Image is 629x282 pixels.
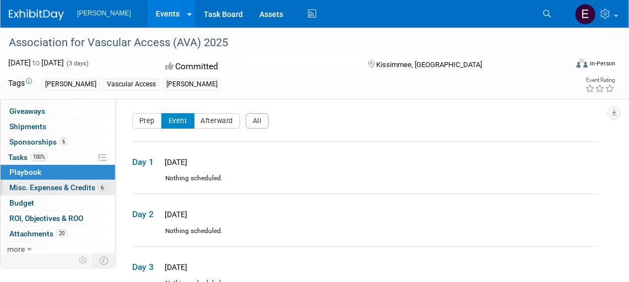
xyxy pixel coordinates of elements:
span: Attachments [9,229,67,238]
span: [DATE] [161,158,187,167]
button: Event [161,113,194,129]
a: Playbook [1,165,115,180]
span: 6 [98,184,106,192]
span: Giveaways [9,107,45,115]
a: Giveaways [1,104,115,119]
button: Afterward [194,113,241,129]
div: Association for Vascular Access (AVA) 2025 [5,33,556,53]
div: [PERSON_NAME] [42,79,100,90]
button: Prep [132,113,162,129]
td: Toggle Event Tabs [93,253,116,268]
a: Budget [1,196,115,211]
span: ROI, Objectives & ROO [9,214,83,223]
div: Event Rating [585,78,615,83]
a: Shipments [1,119,115,134]
div: Event Format [521,57,615,74]
span: 6 [59,137,68,146]
span: Day 1 [132,156,160,168]
div: Committed [162,57,350,76]
div: [PERSON_NAME] [163,79,221,90]
div: Nothing scheduled. [132,174,599,193]
div: In-Person [589,59,615,68]
span: Day 3 [132,261,160,273]
span: Playbook [9,168,41,176]
span: Kissimmee, [GEOGRAPHIC_DATA] [377,60,482,69]
div: Nothing scheduled. [132,226,599,246]
a: more [1,242,115,257]
img: ExhibitDay [9,9,64,20]
span: 20 [56,229,67,237]
span: Shipments [9,122,46,131]
a: Misc. Expenses & Credits6 [1,180,115,195]
a: Sponsorships6 [1,135,115,150]
span: 100% [30,153,48,161]
span: Tasks [8,153,48,162]
button: All [246,113,269,129]
a: Attachments20 [1,226,115,241]
a: Tasks100% [1,150,115,165]
div: Vascular Access [104,79,159,90]
span: Budget [9,198,34,207]
span: [DATE] [DATE] [8,58,64,67]
span: Misc. Expenses & Credits [9,183,106,192]
span: (3 days) [66,60,89,67]
span: to [31,58,41,67]
span: [DATE] [161,263,187,272]
a: ROI, Objectives & ROO [1,211,115,226]
img: Emily Janik [575,4,596,25]
span: [PERSON_NAME] [77,9,131,17]
img: Format-Inperson.png [577,59,588,68]
span: more [7,245,25,253]
span: Day 2 [132,208,160,220]
td: Tags [8,78,32,90]
td: Personalize Event Tab Strip [74,253,93,268]
span: [DATE] [161,210,187,219]
span: Sponsorships [9,137,68,146]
